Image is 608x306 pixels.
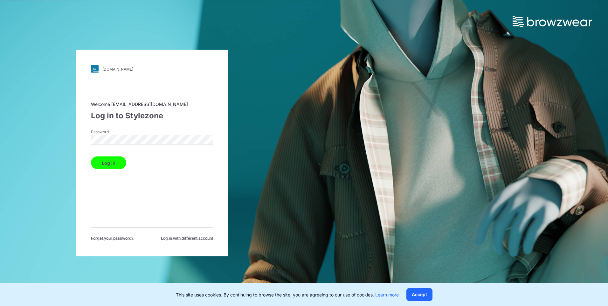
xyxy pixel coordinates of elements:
button: Log in [91,156,126,169]
p: This site uses cookies. By continuing to browse the site, you are agreeing to our use of cookies. [176,291,399,298]
span: Forget your password? [91,235,134,241]
button: Accept [406,288,432,301]
div: Log in to Stylezone [91,110,213,122]
div: Welcome [EMAIL_ADDRESS][DOMAIN_NAME] [91,101,213,108]
label: Password [91,129,135,135]
div: [DOMAIN_NAME] [102,66,133,71]
a: [DOMAIN_NAME] [91,65,213,73]
a: Learn more [375,292,399,297]
span: Log in with different account [161,235,213,241]
img: browzwear-logo.73288ffb.svg [513,16,592,27]
img: svg+xml;base64,PHN2ZyB3aWR0aD0iMjgiIGhlaWdodD0iMjgiIHZpZXdCb3g9IjAgMCAyOCAyOCIgZmlsbD0ibm9uZSIgeG... [91,65,99,73]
